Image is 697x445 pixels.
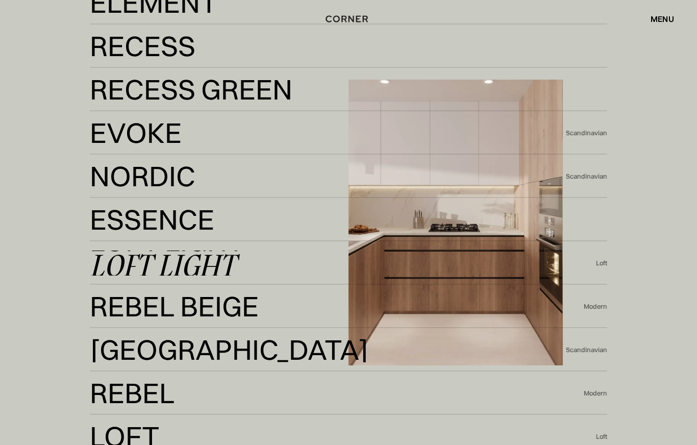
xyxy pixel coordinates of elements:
div: Loft [596,432,607,441]
div: Scandinavian [566,129,607,138]
a: [GEOGRAPHIC_DATA][GEOGRAPHIC_DATA] [90,337,566,362]
a: Recess GreenRecess Green [90,77,607,102]
a: Loft LightLoft Light [90,251,596,276]
div: Loft [596,259,607,268]
div: [GEOGRAPHIC_DATA] [90,337,369,362]
a: RecessRecess [90,34,607,59]
div: Evoke [90,145,172,169]
div: menu [640,10,674,28]
div: Nordic [90,164,195,188]
a: EssenceEssence [90,207,607,232]
div: Essence [90,232,197,256]
div: Recess Green [90,77,292,102]
div: Rebel [90,405,166,430]
a: EvokeEvoke [90,120,566,145]
div: Loft Light [90,229,245,253]
div: Rebel Beige [90,294,259,318]
div: menu [651,15,674,23]
a: Rebel BeigeRebel Beige [90,294,584,319]
div: Recess [90,34,195,58]
a: RebelRebel [90,381,584,406]
div: Scandinavian [566,172,607,181]
div: [GEOGRAPHIC_DATA] [90,362,352,386]
div: Loft Light [90,253,235,277]
a: home [315,12,382,26]
div: Rebel Beige [90,318,244,343]
div: Nordic [90,188,189,213]
div: Recess Green [90,102,270,126]
div: Rebel [90,381,175,405]
div: Modern [584,389,607,398]
div: Evoke [90,120,182,145]
div: Scandinavian [566,345,607,355]
div: Essence [90,207,214,232]
div: Recess [90,58,181,83]
a: NordicNordic [90,164,566,189]
div: Modern [584,302,607,311]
